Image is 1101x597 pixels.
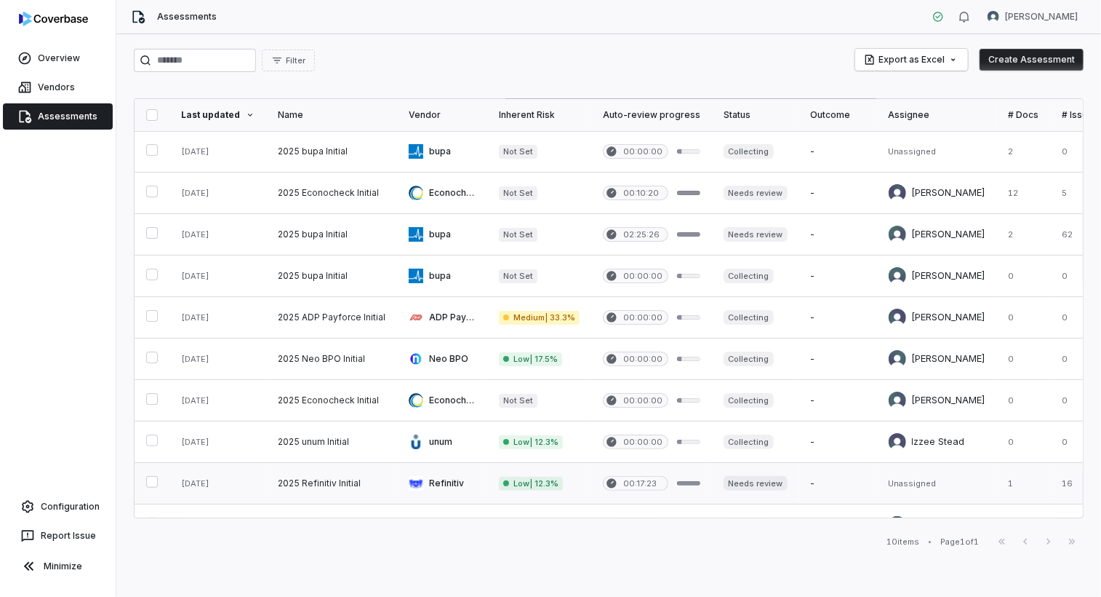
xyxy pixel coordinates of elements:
div: Outcome [811,109,865,121]
td: - [799,256,877,297]
div: Auto-review progress [603,109,700,121]
td: - [799,422,877,463]
td: - [799,505,877,546]
td: - [799,173,877,214]
a: Overview [3,45,113,71]
div: Inherent Risk [499,109,580,121]
button: Report Issue [6,523,110,549]
div: Assignee [889,109,985,121]
img: Isaque Caldas avatar [889,350,906,368]
div: 10 items [886,537,919,547]
button: Create Assessment [980,49,1084,71]
div: • [928,537,932,547]
span: Assessments [157,11,217,23]
td: - [799,131,877,173]
img: Izzee Stead avatar [889,433,906,451]
div: Name [278,109,385,121]
td: - [799,463,877,505]
img: Stewart Mair avatar [889,226,906,243]
img: Martin Bowles avatar [889,267,906,285]
a: Vendors [3,74,113,100]
div: Page 1 of 1 [940,537,979,547]
span: [PERSON_NAME] [1005,11,1078,23]
div: # Docs [1009,109,1039,121]
img: Verity Billson avatar [889,516,906,534]
div: Last updated [181,109,255,121]
a: Configuration [6,494,110,520]
div: Status [724,109,787,121]
td: - [799,339,877,380]
img: Hannah Fozard avatar [988,11,999,23]
td: - [799,214,877,256]
div: # Issues [1062,109,1099,121]
div: Vendor [409,109,476,121]
button: Filter [262,50,315,71]
td: - [799,297,877,339]
img: Tara Green avatar [889,392,906,409]
img: logo-D7KZi-bG.svg [19,12,88,26]
button: Export as Excel [855,49,968,71]
button: Minimize [6,552,110,581]
td: - [799,380,877,422]
img: Sammie Tan avatar [889,309,906,326]
a: Assessments [3,103,113,130]
button: Hannah Fozard avatar[PERSON_NAME] [979,6,1086,28]
span: Filter [286,55,305,66]
img: Carol Najera avatar [889,184,906,202]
